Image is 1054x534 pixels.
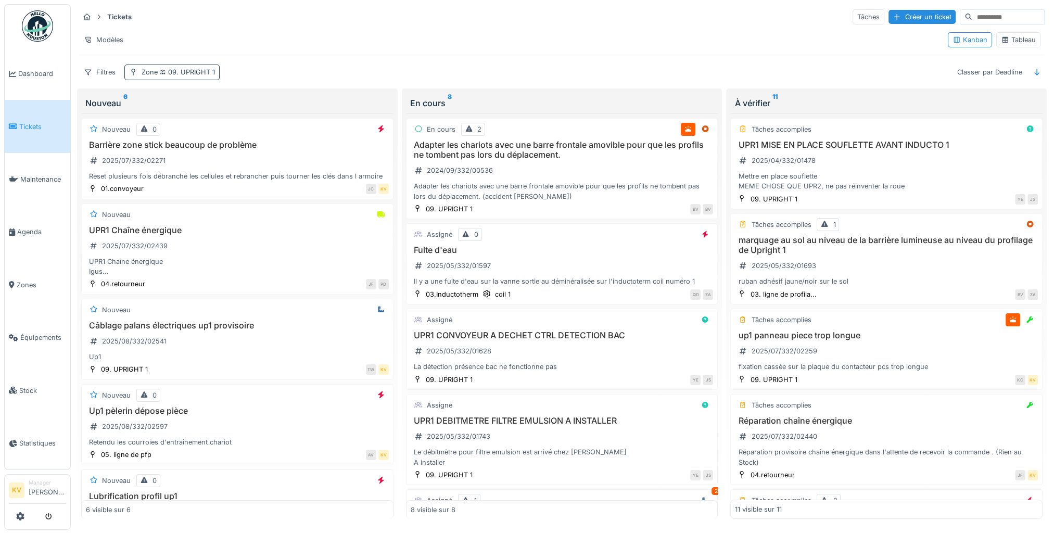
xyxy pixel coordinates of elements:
div: Assigné [427,315,452,325]
div: Reset plusieurs fois débranché les cellules et rebrancher puis tourner les clés dans l armoire [86,171,389,181]
div: Zone [142,67,215,77]
div: 09. UPRIGHT 1 [750,194,797,204]
h3: UPR1 MISE EN PLACE SOUFLETTE AVANT INDUCTO 1 [735,140,1038,150]
div: Adapter les chariots avec une barre frontale amovible pour que les profils ne tombent pas lors du... [411,181,714,201]
div: 09. UPRIGHT 1 [426,204,473,214]
div: Assigné [427,230,452,239]
div: 03. ligne de profila... [750,289,816,299]
h3: Câblage palans électriques up1 provisoire [86,321,389,330]
div: Up1 [86,352,389,362]
div: Tâches accomplies [751,220,811,230]
span: Équipements [20,333,66,342]
h3: UPR1 CONVOYEUR A DECHET CTRL DETECTION BAC [411,330,714,340]
h3: UPR1 DEBITMETRE FILTRE EMULSION A INSTALLER [411,416,714,426]
div: 2025/05/332/01597 [427,261,491,271]
a: Statistiques [5,417,70,469]
div: 2 [477,124,481,134]
div: Réparation provisoire chaîne énergique dans l'attente de recevoir la commande . (Rien au Stock) [735,447,1038,467]
div: 2025/07/332/02259 [751,346,817,356]
span: Maintenance [20,174,66,184]
div: Nouveau [102,476,131,486]
div: 2025/07/332/02440 [751,431,817,441]
div: KV [378,184,389,194]
a: Dashboard [5,47,70,100]
div: KV [378,364,389,375]
div: À vérifier [734,97,1038,109]
div: coil 1 [495,289,511,299]
div: YE [1015,194,1025,205]
div: JS [1027,194,1038,205]
div: fixation cassée sur la plaque du contacteur pcs trop longue [735,362,1038,372]
div: En cours [410,97,714,109]
div: 0 [153,390,157,400]
img: Badge_color-CXgf-gQk.svg [22,10,53,42]
a: Équipements [5,311,70,364]
div: 04.retourneur [750,470,794,480]
div: 2025/07/332/02439 [102,241,168,251]
h3: Adapter les chariots avec une barre frontale amovible pour que les profils ne tombent pas lors du... [411,140,714,160]
a: Stock [5,364,70,416]
h3: Réparation chaîne énergique [735,416,1038,426]
div: Mettre en place souflette MEME CHOSE QUE UPR2, ne pas réinventer la roue [735,171,1038,191]
div: Nouveau [102,210,131,220]
div: La détection présence bac ne fonctionne pas [411,362,714,372]
div: 0 [153,124,157,134]
div: 2025/05/332/01693 [751,261,816,271]
h3: Lubrification profil up1 [86,491,389,501]
div: QD [690,289,701,300]
div: 8 visible sur 8 [411,504,455,514]
a: Zones [5,259,70,311]
div: PD [378,279,389,289]
div: BV [690,204,701,214]
h3: Fuite d'eau [411,245,714,255]
div: 09. UPRIGHT 1 [426,375,473,385]
div: ZA [703,289,713,300]
div: Tâches accomplies [751,124,811,134]
div: KC [1015,375,1025,385]
div: Créer un ticket [888,10,956,24]
div: Kanban [953,35,987,45]
div: 2025/08/332/02541 [102,336,167,346]
sup: 11 [772,97,777,109]
div: 2025/05/332/01743 [427,431,490,441]
div: 2025/07/332/02271 [102,156,166,166]
div: 6 visible sur 6 [86,504,131,514]
div: ruban adhésif jaune/noir sur le sol [735,276,1038,286]
div: Il y a une fuite d'eau sur la vanne sortie au déminéralisée sur l'inductoterm coil numéro 1 [411,276,714,286]
div: Modèles [79,32,128,47]
div: 2025/08/332/02597 [102,422,168,431]
span: 09. UPRIGHT 1 [158,68,215,76]
h3: Up1 pèlerin dépose pièce [86,406,389,416]
div: BV [1015,289,1025,300]
div: Classer par Deadline [953,65,1027,80]
div: 09. UPRIGHT 1 [101,364,148,374]
div: UPR1 Chaîne énergique Igus E4.32.01 (1.4) E4.32.02.125 (2.4) [86,257,389,276]
div: KV [1027,470,1038,480]
div: JS [703,470,713,480]
div: JF [366,279,376,289]
div: KV [1027,375,1038,385]
div: 0 [833,495,837,505]
div: En cours [427,124,455,134]
div: KV [378,450,389,460]
div: Tâches accomplies [751,400,811,410]
div: Tâches accomplies [751,495,811,505]
div: 0 [474,230,478,239]
div: Le débitmètre pour filtre emulsion est arrivé chez [PERSON_NAME] A installer [411,447,714,467]
div: 2 [712,487,720,495]
div: 2025/04/332/01478 [751,156,815,166]
div: 01.convoyeur [101,184,144,194]
span: Agenda [17,227,66,237]
div: Tâches [853,9,884,24]
div: Assigné [427,400,452,410]
sup: 6 [123,97,128,109]
div: Nouveau [85,97,389,109]
h3: up1 panneau piece trop longue [735,330,1038,340]
h3: Barrière zone stick beaucoup de problème [86,140,389,150]
span: Dashboard [18,69,66,79]
div: YE [690,375,701,385]
li: KV [9,482,24,498]
div: Nouveau [102,305,131,315]
div: 1 [474,495,477,505]
strong: Tickets [103,12,136,22]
